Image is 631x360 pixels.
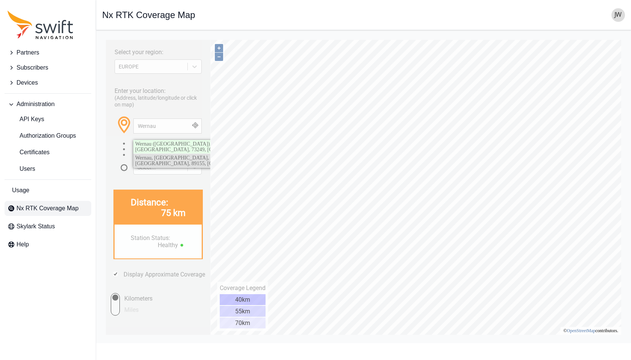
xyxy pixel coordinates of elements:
[17,100,54,109] span: Administration
[17,240,29,249] span: Help
[17,204,78,213] span: Nx RTK Coverage Map
[5,219,91,234] a: Skylark Status
[5,60,91,75] button: Subscribers
[17,78,38,87] span: Devices
[5,112,91,127] a: API Keys
[5,183,91,198] a: Usage
[465,292,493,297] a: OpenStreetMap
[5,97,91,112] button: Administration
[611,8,625,22] img: user photo
[102,11,195,20] h1: Nx RTK Coverage Map
[5,201,91,216] a: Nx RTK Coverage Map
[118,248,163,255] div: Coverage Legend
[118,281,163,292] div: 70km
[118,258,163,269] div: 40km
[5,237,91,252] a: Help
[5,75,91,90] button: Devices
[5,145,91,160] a: Certificates
[5,161,91,176] a: Users
[17,222,55,231] span: Skylark Status
[5,128,91,143] a: Authorization Groups
[17,48,39,57] span: Partners
[8,115,44,124] span: API Keys
[17,63,48,72] span: Subscribers
[8,131,76,140] span: Authorization Groups
[102,36,625,337] iframe: RTK Map
[8,164,35,173] span: Users
[12,186,29,195] span: Usage
[118,270,163,281] div: 55km
[461,292,516,297] li: © contributors.
[8,148,50,157] span: Certificates
[5,45,91,60] button: Partners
